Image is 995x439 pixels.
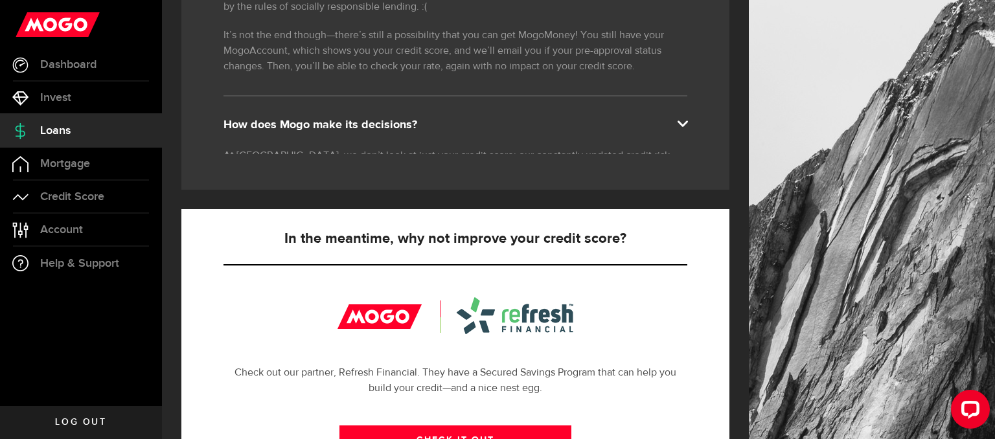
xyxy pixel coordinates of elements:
span: Mortgage [40,158,90,170]
span: Invest [40,92,71,104]
span: Loans [40,125,71,137]
p: It’s not the end though—there’s still a possibility that you can get MogoMoney! You still have yo... [223,28,687,74]
span: Credit Score [40,191,104,203]
p: At [GEOGRAPHIC_DATA], we don’t look at just your credit score; our constantly updated credit risk... [223,148,687,154]
span: Account [40,224,83,236]
p: Check out our partner, Refresh Financial. They have a Secured Savings Program that can help you b... [223,365,687,396]
span: Help & Support [40,258,119,269]
iframe: LiveChat chat widget [941,385,995,439]
span: Dashboard [40,59,97,71]
span: Log out [55,418,106,427]
h5: In the meantime, why not improve your credit score? [223,231,687,247]
div: How does Mogo make its decisions? [223,117,687,133]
